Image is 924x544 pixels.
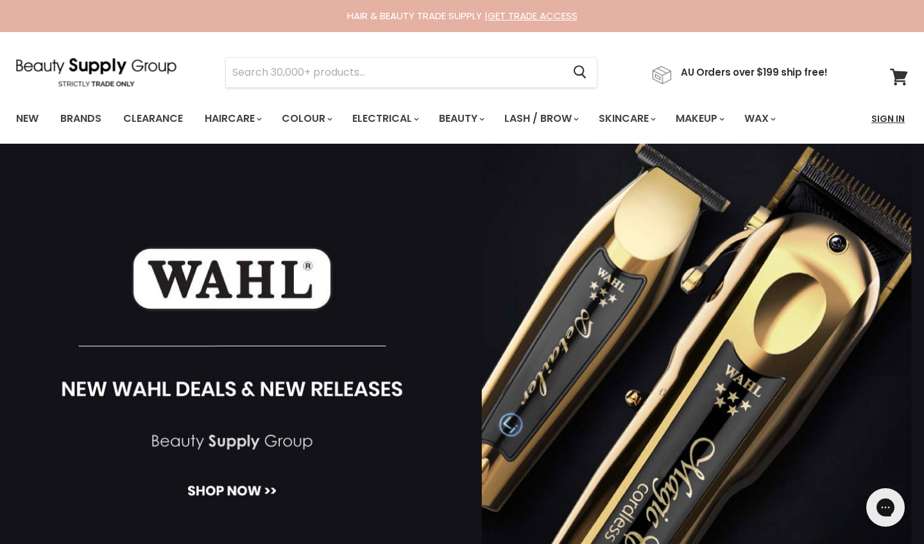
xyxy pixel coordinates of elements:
a: Makeup [666,105,732,132]
ul: Main menu [6,100,825,137]
a: Clearance [114,105,193,132]
form: Product [225,57,597,88]
a: Beauty [429,105,492,132]
a: GET TRADE ACCESS [488,9,577,22]
button: Search [563,58,597,87]
a: New [6,105,48,132]
a: Lash / Brow [495,105,586,132]
input: Search [226,58,563,87]
a: Skincare [589,105,663,132]
a: Sign In [864,105,912,132]
a: Wax [735,105,783,132]
a: Colour [272,105,340,132]
iframe: Gorgias live chat messenger [860,484,911,531]
a: Electrical [343,105,427,132]
a: Haircare [195,105,269,132]
a: Brands [51,105,111,132]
